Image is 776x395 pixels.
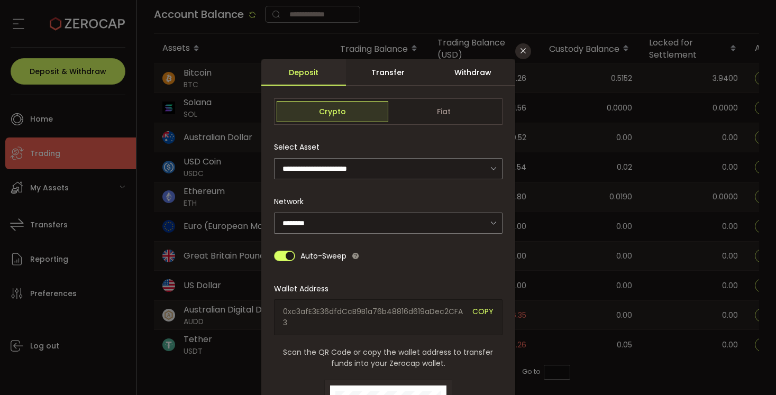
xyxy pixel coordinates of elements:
span: COPY [472,306,494,328]
label: Network [274,196,310,207]
span: Scan the QR Code or copy the wallet address to transfer funds into your Zerocap wallet. [274,347,503,369]
label: Wallet Address [274,283,335,294]
div: Withdraw [431,59,515,86]
div: Deposit [261,59,346,86]
label: Select Asset [274,142,326,152]
span: Auto-Sweep [300,245,346,267]
span: Fiat [388,101,500,122]
span: 0xc3afE3E36dfdCcB9B1a76b48816d619aDec2CFA3 [283,306,464,328]
div: Transfer [346,59,431,86]
span: Crypto [277,101,388,122]
button: Close [515,43,531,59]
iframe: Chat Widget [723,344,776,395]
